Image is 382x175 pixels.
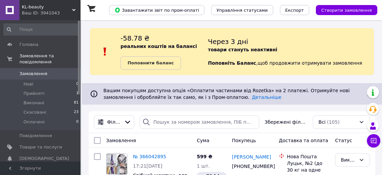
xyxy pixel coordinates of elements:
[208,38,248,46] span: Через 3 дні
[74,100,79,106] span: 81
[309,7,377,12] a: Створити замовлення
[279,138,328,143] span: Доставка та оплата
[133,154,166,159] a: № 366042895
[128,60,174,65] b: Поповнити баланс
[19,144,62,150] span: Товари та послуги
[321,8,372,13] span: Створити замовлення
[121,44,197,49] b: реальних коштів на балансі
[107,119,121,125] span: Фільтри
[74,109,79,115] span: 23
[76,81,79,87] span: 0
[114,7,199,13] span: Завантажити звіт по пром-оплаті
[265,119,307,125] span: Збережені фільтри:
[232,138,256,143] span: Покупець
[76,119,79,125] span: 0
[197,163,210,169] span: 1 шт.
[121,56,181,70] a: Поповнити баланс
[19,71,47,77] span: Замовлення
[19,42,38,48] span: Головна
[121,34,149,42] span: -58.78 ₴
[19,133,52,139] span: Повідомлення
[106,138,136,143] span: Замовлення
[287,153,330,160] div: Нова Пошта
[252,95,281,100] a: Детальніше
[19,156,69,162] span: [DEMOGRAPHIC_DATA]
[316,5,377,15] button: Створити замовлення
[232,154,271,160] a: [PERSON_NAME]
[103,88,350,100] span: Вашим покупцям доступна опція «Оплатити частинами від Rozetka» на 2 платежі. Отримуйте нові замов...
[22,10,81,16] div: Ваш ID: 3941043
[285,8,304,13] span: Експорт
[23,119,45,125] span: Оплачені
[208,47,278,52] b: товари стануть неактивні
[19,53,81,65] span: Замовлення та повідомлення
[23,91,44,97] span: Прийняті
[23,109,46,115] span: Скасовані
[3,23,79,36] input: Пошук
[133,163,162,169] span: 17:21[DATE]
[367,134,380,148] button: Чат з покупцем
[335,138,352,143] span: Статус
[197,154,212,159] span: 599 ₴
[208,60,256,66] b: Поповніть Баланс
[106,154,127,174] img: Фото товару
[23,100,44,106] span: Виконані
[217,8,268,13] span: Управління статусами
[76,91,79,97] span: 1
[23,81,33,87] span: Нові
[211,5,273,15] button: Управління статусами
[100,47,110,57] img: :exclamation:
[22,4,72,10] span: KL-beauty
[109,5,204,15] button: Завантажити звіт по пром-оплаті
[341,156,356,164] div: Виконано
[106,153,128,175] a: Фото товару
[319,119,326,125] span: Всі
[231,162,269,171] div: [PHONE_NUMBER]
[140,115,259,129] input: Пошук за номером замовлення, ПІБ покупця, номером телефону, Email, номером накладної
[208,34,374,70] div: , щоб продовжити отримувати замовлення
[280,5,309,15] button: Експорт
[327,119,340,125] span: (105)
[197,138,209,143] span: Cума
